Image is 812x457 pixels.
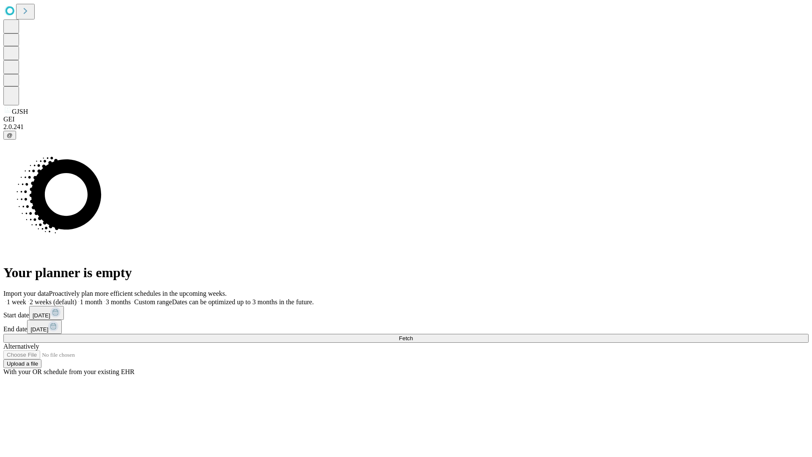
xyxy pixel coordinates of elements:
span: 3 months [106,298,131,306]
span: 1 week [7,298,26,306]
span: Fetch [399,335,413,341]
button: Fetch [3,334,809,343]
span: GJSH [12,108,28,115]
span: Dates can be optimized up to 3 months in the future. [172,298,314,306]
div: End date [3,320,809,334]
span: [DATE] [30,326,48,333]
span: [DATE] [33,312,50,319]
button: Upload a file [3,359,41,368]
h1: Your planner is empty [3,265,809,281]
span: Custom range [134,298,172,306]
div: GEI [3,116,809,123]
span: Import your data [3,290,49,297]
button: [DATE] [29,306,64,320]
div: Start date [3,306,809,320]
button: @ [3,131,16,140]
span: Proactively plan more efficient schedules in the upcoming weeks. [49,290,227,297]
button: [DATE] [27,320,62,334]
span: Alternatively [3,343,39,350]
span: With your OR schedule from your existing EHR [3,368,134,375]
span: 2 weeks (default) [30,298,77,306]
div: 2.0.241 [3,123,809,131]
span: 1 month [80,298,102,306]
span: @ [7,132,13,138]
